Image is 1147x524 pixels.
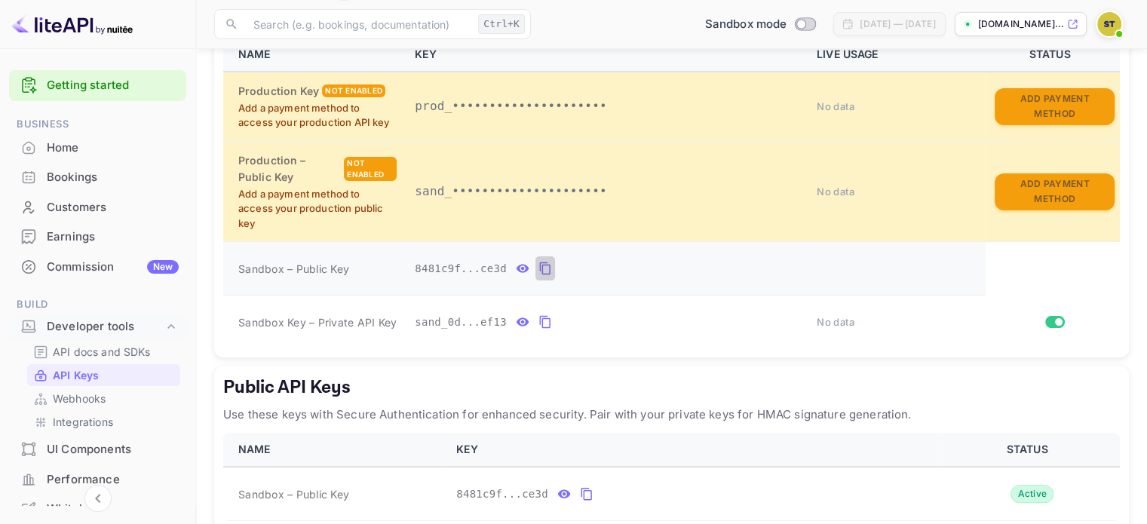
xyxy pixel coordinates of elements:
span: Sandbox Key – Private API Key [238,316,397,329]
div: Integrations [27,411,180,433]
a: API docs and SDKs [33,344,174,360]
p: Webhooks [53,391,106,406]
h6: Production – Public Key [238,152,341,185]
span: Build [9,296,186,313]
th: NAME [223,38,406,72]
a: Home [9,133,186,161]
button: Add Payment Method [995,173,1115,210]
a: Integrations [33,414,174,430]
div: Developer tools [47,318,164,336]
span: 8481c9f...ce3d [415,261,507,277]
div: Bookings [47,169,179,186]
img: LiteAPI logo [12,12,133,36]
div: UI Components [47,441,179,458]
div: Whitelabel [47,501,179,518]
div: [DATE] — [DATE] [860,17,935,31]
table: private api keys table [223,38,1120,348]
span: 8481c9f...ce3d [456,486,548,502]
div: Developer tools [9,314,186,340]
span: sand_0d...ef13 [415,314,507,330]
div: Customers [9,193,186,222]
div: New [147,260,179,274]
p: [DOMAIN_NAME]... [978,17,1064,31]
span: No data [817,316,854,328]
p: Add a payment method to access your production API key [238,101,397,130]
button: Add Payment Method [995,88,1115,125]
div: CommissionNew [9,253,186,282]
p: prod_••••••••••••••••••••• [415,97,799,115]
a: Customers [9,193,186,221]
h5: Public API Keys [223,375,1120,400]
p: Use these keys with Secure Authentication for enhanced security. Pair with your private keys for ... [223,406,1120,424]
img: soufiane tiss [1097,12,1121,36]
span: No data [817,100,854,112]
a: Earnings [9,222,186,250]
a: Bookings [9,163,186,191]
div: Bookings [9,163,186,192]
button: Collapse navigation [84,485,112,512]
span: Sandbox mode [705,16,787,33]
div: Customers [47,199,179,216]
th: KEY [447,433,940,467]
table: public api keys table [223,433,1120,521]
span: No data [817,185,854,198]
input: Search (e.g. bookings, documentation) [244,9,472,39]
div: UI Components [9,435,186,464]
p: sand_••••••••••••••••••••• [415,182,799,201]
a: CommissionNew [9,253,186,280]
div: Earnings [9,222,186,252]
div: Switch to Production mode [699,16,822,33]
div: Not enabled [322,84,385,97]
h6: Production Key [238,83,319,100]
span: Business [9,116,186,133]
th: STATUS [986,38,1120,72]
div: API docs and SDKs [27,341,180,363]
a: Webhooks [33,391,174,406]
div: Webhooks [27,388,180,409]
span: Sandbox – Public Key [238,261,349,277]
p: API Keys [53,367,99,383]
a: Performance [9,465,186,493]
div: Not enabled [344,157,397,181]
p: API docs and SDKs [53,344,151,360]
th: KEY [406,38,808,72]
span: Sandbox – Public Key [238,486,349,502]
a: Whitelabel [9,495,186,522]
th: NAME [223,433,447,467]
div: API Keys [27,364,180,386]
div: Commission [47,259,179,276]
div: Earnings [47,228,179,246]
div: Home [47,139,179,157]
div: Performance [9,465,186,495]
div: Performance [47,471,179,489]
a: Add Payment Method [995,184,1115,197]
a: Add Payment Method [995,99,1115,112]
div: Getting started [9,70,186,101]
a: UI Components [9,435,186,463]
p: Add a payment method to access your production public key [238,187,397,231]
th: LIVE USAGE [808,38,986,72]
div: Active [1011,485,1053,503]
div: Ctrl+K [478,14,525,34]
th: STATUS [940,433,1120,467]
a: Getting started [47,77,179,94]
p: Integrations [53,414,113,430]
div: Home [9,133,186,163]
a: API Keys [33,367,174,383]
